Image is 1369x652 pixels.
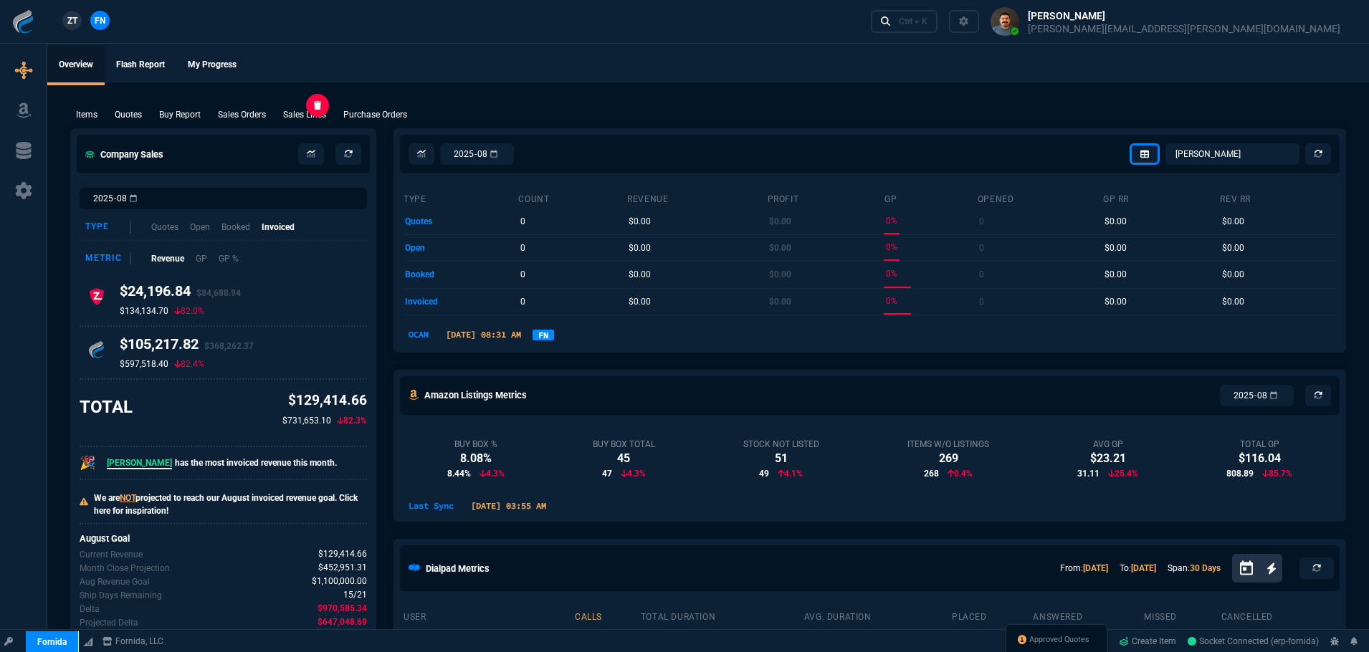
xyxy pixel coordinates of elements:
th: count [517,188,626,208]
p: 82.0% [174,305,204,317]
span: Approved Quotes [1029,634,1089,646]
p: 82.4% [174,358,204,370]
h3: TOTAL [80,396,133,418]
p: has the most invoiced revenue this month. [107,456,337,469]
p: spec.value [305,547,368,561]
th: placed [951,605,1032,625]
p: 0 [979,292,984,312]
p: 0% [886,264,897,284]
p: 85.7% [1262,467,1292,480]
th: user [403,605,574,625]
p: 0 [520,264,525,284]
i: Prev: 0 [528,297,537,306]
p: $0.00 [1105,264,1127,284]
p: 4.1% [778,467,803,480]
span: 808.89 [1226,467,1254,480]
td: booked [403,262,517,288]
span: Revenue for Aug. [318,547,367,561]
p: Sales Orders [218,108,266,121]
p: $0.00 [769,211,791,231]
th: calls [574,605,640,625]
div: Items w/o Listings [907,438,989,450]
p: $0.00 [1222,211,1244,231]
i: Prev: 0 [794,297,803,306]
th: answered [1032,605,1143,625]
span: [PERSON_NAME] [107,458,172,469]
p: OCAM [403,328,434,341]
p: 🎉 [80,453,95,473]
div: Metric [85,252,131,265]
i: Prev: 0 [654,270,662,279]
p: Revenue [151,252,184,265]
span: NOT [120,493,135,503]
p: Purchase Orders [343,108,407,121]
p: 0 [979,238,984,258]
span: 8.44% [447,467,471,480]
p: Invoiced [262,221,295,234]
h6: August Goal [80,533,367,545]
p: spec.value [305,602,368,615]
p: 0 [979,211,984,231]
p: [DATE] 03:55 AM [465,499,552,512]
i: Prev: 0 [900,297,909,305]
i: Prev: [1247,297,1256,306]
div: $116.04 [1226,450,1292,467]
p: 0 [520,292,525,312]
span: 49 [759,467,769,480]
p: $129,414.66 [282,390,367,411]
p: GP [196,252,207,265]
p: Out of 21 ship days in Aug - there are 15 remaining. [80,589,162,602]
p: $0.00 [1222,238,1244,258]
p: $0.00 [629,238,651,258]
p: $0.00 [629,292,651,312]
th: Rev RR [1219,188,1337,208]
p: Buy Report [159,108,201,121]
p: Last Sync [403,499,459,512]
p: $0.00 [629,211,651,231]
p: $0.00 [769,264,791,284]
span: Company Revenue Goal for Aug. [312,575,367,588]
p: To: [1120,562,1156,575]
div: 45 [593,450,655,467]
span: 268 [924,467,939,480]
p: $731,653.10 [282,414,331,427]
p: We are projected to reach our August invoiced revenue goal. Click here for inspiration! [94,492,367,517]
div: Ctrl + K [899,16,927,27]
a: [DATE] [1131,563,1156,573]
p: 0.4% [948,467,973,480]
th: revenue [626,188,766,208]
p: $0.00 [1105,292,1127,312]
p: The difference between the current month's Revenue and the goal. [80,603,100,615]
p: 25.4% [1108,467,1138,480]
a: [DATE] [1083,563,1108,573]
div: 51 [743,450,819,467]
p: Company Revenue Goal for Aug. [80,575,150,588]
span: FN [95,14,105,27]
th: Profit [767,188,884,208]
div: 8.08% [447,450,505,467]
a: msbcCompanyName [98,635,168,648]
p: 82.3% [337,414,367,427]
a: lB80nLvZ6kHw_pG0AABJ [1188,635,1319,648]
td: quotes [403,208,517,234]
p: The difference between the current month's Revenue goal and projected month-end. [80,616,138,629]
p: From: [1060,562,1108,575]
a: FN [533,330,554,340]
p: Items [76,108,97,121]
span: 31.11 [1077,467,1100,480]
p: spec.value [305,615,368,629]
td: open [403,234,517,261]
p: GP % [219,252,239,265]
td: invoiced [403,288,517,315]
p: Quotes [151,221,178,234]
a: 30 Days [1190,563,1221,573]
a: Flash Report [105,45,176,85]
h5: Amazon Listings Metrics [424,388,527,402]
div: $23.21 [1077,450,1138,467]
div: Avg GP [1077,438,1138,450]
th: cancelled [1221,605,1337,625]
i: Prev: 0 [987,270,996,279]
p: spec.value [330,588,368,602]
i: Prev: 0 [528,270,537,279]
div: Stock Not Listed [743,438,819,450]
